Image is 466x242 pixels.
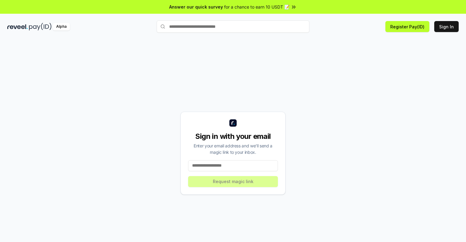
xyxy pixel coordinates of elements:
img: pay_id [29,23,52,31]
span: for a chance to earn 10 USDT 📝 [224,4,289,10]
button: Register Pay(ID) [385,21,429,32]
span: Answer our quick survey [169,4,223,10]
img: logo_small [229,119,237,127]
button: Sign In [434,21,459,32]
div: Enter your email address and we’ll send a magic link to your inbox. [188,143,278,155]
img: reveel_dark [7,23,28,31]
div: Sign in with your email [188,132,278,141]
div: Alpha [53,23,70,31]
